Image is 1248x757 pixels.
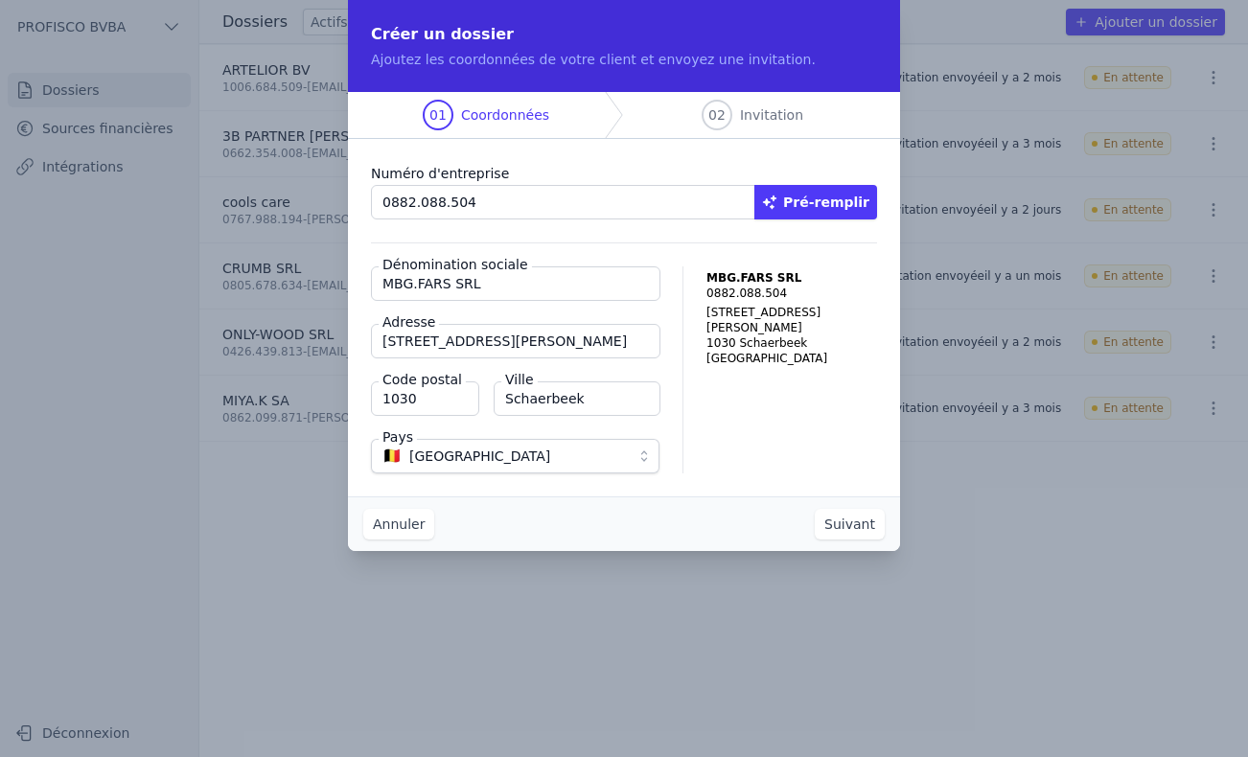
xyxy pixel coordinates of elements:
p: [STREET_ADDRESS][PERSON_NAME] [706,305,877,335]
span: Coordonnées [461,105,549,125]
label: Numéro d'entreprise [371,162,877,185]
button: Suivant [815,509,885,539]
p: [GEOGRAPHIC_DATA] [706,351,877,366]
span: 01 [429,105,447,125]
label: Ville [501,370,538,389]
button: 🇧🇪 [GEOGRAPHIC_DATA] [371,439,659,473]
h2: Créer un dossier [371,23,877,46]
nav: Progress [348,92,900,139]
span: [GEOGRAPHIC_DATA] [409,445,550,468]
label: Pays [379,427,417,447]
p: 1030 Schaerbeek [706,335,877,351]
span: 🇧🇪 [382,450,402,462]
span: 02 [708,105,726,125]
label: Dénomination sociale [379,255,532,274]
p: 0882.088.504 [706,286,877,301]
p: MBG.FARS SRL [706,270,877,286]
button: Annuler [363,509,434,539]
label: Adresse [379,312,439,332]
button: Pré-remplir [754,185,877,219]
span: Invitation [740,105,803,125]
p: Ajoutez les coordonnées de votre client et envoyez une invitation. [371,50,877,69]
label: Code postal [379,370,466,389]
